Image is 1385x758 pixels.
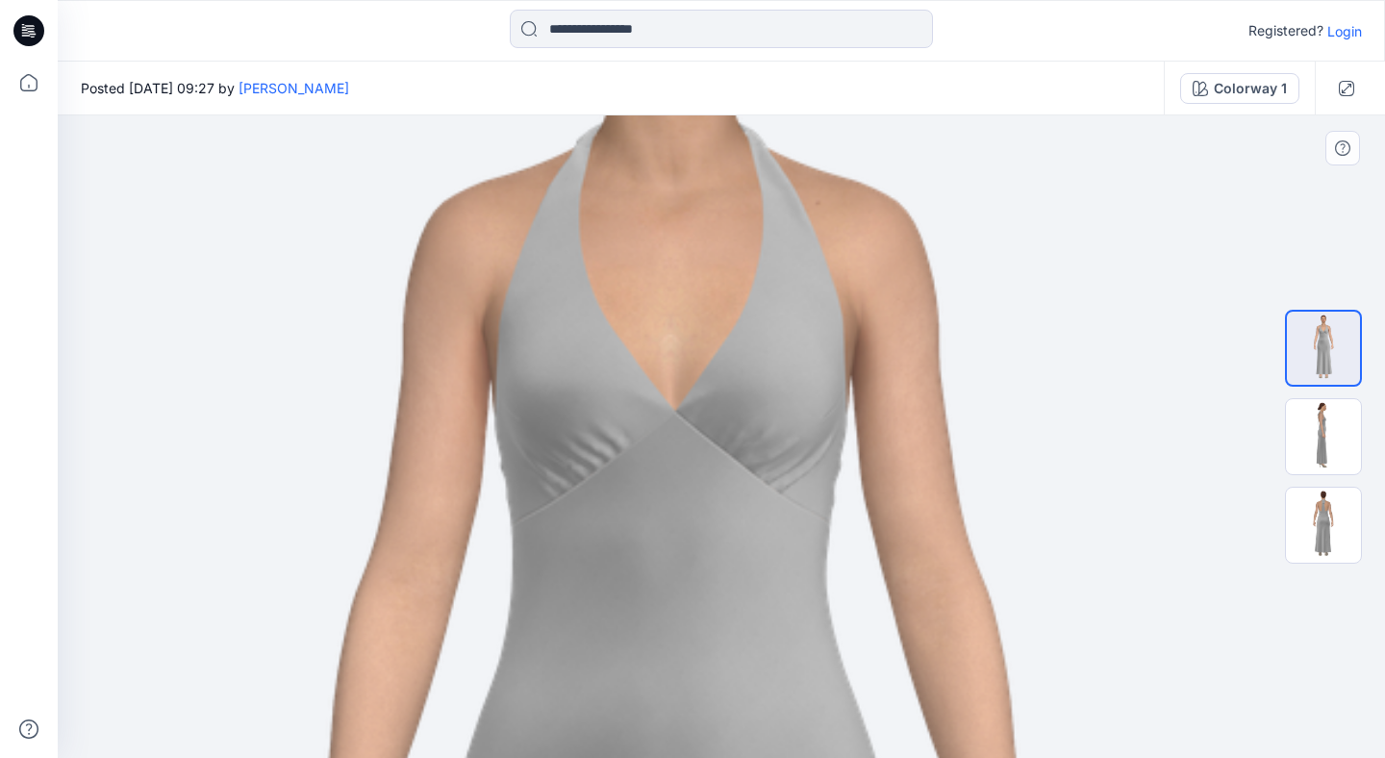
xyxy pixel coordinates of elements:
div: Colorway 1 [1214,78,1287,99]
p: Registered? [1248,19,1323,42]
img: P-125-REV-2_Default Colorway_1 [1287,312,1360,385]
img: P-125-REV-2_Default Colorway_3 [1286,488,1361,563]
button: Colorway 1 [1180,73,1299,104]
img: P-125-REV-2_Default Colorway_2 [1286,399,1361,474]
span: Posted [DATE] 09:27 by [81,78,349,98]
a: [PERSON_NAME] [239,80,349,96]
p: Login [1327,21,1362,41]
